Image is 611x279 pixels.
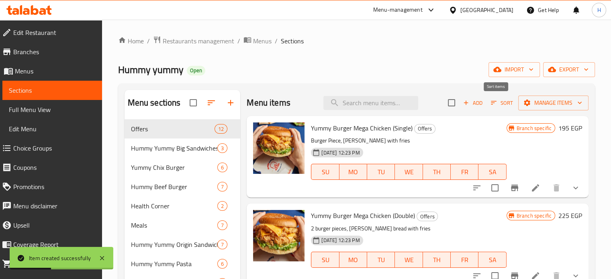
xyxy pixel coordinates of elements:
div: Yummy Chix Burger6 [125,158,241,177]
div: Hummy Yummy Pasta6 [125,254,241,273]
div: Hummy Yummy Origin Sandwiches7 [125,235,241,254]
button: TU [367,164,395,180]
button: TU [367,252,395,268]
span: Upsell [13,220,96,230]
span: 6 [218,164,227,171]
span: Edit Restaurant [13,28,96,37]
div: Offers [417,212,438,221]
div: items [217,220,227,230]
span: Menu disclaimer [13,201,96,211]
a: Menus [243,36,272,46]
span: 3 [218,145,227,152]
span: MO [343,254,364,266]
button: FR [451,164,478,180]
button: export [543,62,595,77]
div: items [217,163,227,172]
li: / [237,36,240,46]
span: Add [462,98,484,108]
span: Sections [281,36,304,46]
span: Hummy Yummy Big Sandwiches [131,143,218,153]
button: Manage items [518,96,589,110]
span: import [495,65,533,75]
span: Branch specific [513,124,555,132]
div: items [217,143,227,153]
div: items [217,240,227,249]
div: Health Corner [131,201,218,211]
span: Edit Menu [9,124,96,134]
button: SU [311,164,339,180]
div: Offers [414,124,435,134]
span: Sort sections [202,93,221,112]
span: SA [482,166,503,178]
div: Yummy Chix Burger [131,163,218,172]
span: TU [370,254,392,266]
button: TH [423,252,451,268]
div: items [217,259,227,269]
span: Coupons [13,163,96,172]
button: MO [339,164,367,180]
div: Offers [131,124,215,134]
h2: Menu items [247,97,290,109]
button: Branch-specific-item [505,178,524,198]
span: Coverage Report [13,240,96,249]
span: WE [398,166,419,178]
span: Full Menu View [9,105,96,114]
button: show more [566,178,585,198]
span: FR [454,166,475,178]
span: Hummy Yummy Origin Sandwiches [131,240,218,249]
span: [DATE] 12:23 PM [318,236,363,244]
a: Sections [2,81,102,100]
span: TU [370,166,392,178]
span: 2 [218,202,227,210]
button: WE [395,164,423,180]
span: Sections [9,86,96,95]
button: Add [460,97,486,109]
div: Open [187,66,205,75]
button: SU [311,252,339,268]
div: items [217,182,227,191]
div: Hummy Yummy Big Sandwiches3 [125,138,241,158]
span: TH [426,254,448,266]
div: items [215,124,227,134]
span: Sort [491,98,513,108]
span: export [550,65,589,75]
span: Menus [253,36,272,46]
li: / [147,36,150,46]
input: search [323,96,418,110]
span: SU [315,254,336,266]
span: MO [343,166,364,178]
span: 7 [218,222,227,229]
span: Yummy Burger Mega Chicken (Single) [311,122,413,134]
button: import [488,62,540,77]
a: Edit Menu [2,119,102,138]
div: Offers12 [125,119,241,138]
a: Home [118,36,144,46]
h2: Menu sections [128,97,181,109]
span: SU [315,166,336,178]
div: Menu-management [373,5,423,15]
div: Hummy Yummy Pasta [131,259,218,269]
span: Select all sections [185,94,202,111]
span: Open [187,67,205,74]
span: SA [482,254,503,266]
img: Yummy Burger Mega Chicken (Double) [253,210,304,261]
button: SA [478,252,506,268]
span: Restaurants management [163,36,234,46]
li: / [275,36,278,46]
button: Add section [221,93,240,112]
span: 7 [218,241,227,248]
h6: 225 EGP [558,210,582,221]
span: [DATE] 12:23 PM [318,149,363,157]
a: Restaurants management [153,36,234,46]
span: H [597,6,601,14]
button: TH [423,164,451,180]
nav: breadcrumb [118,36,595,46]
button: FR [451,252,478,268]
button: Sort [489,97,515,109]
span: Menus [15,66,96,76]
a: Full Menu View [2,100,102,119]
span: 6 [218,260,227,268]
span: Hummy yummy [118,61,184,79]
button: sort-choices [467,178,486,198]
